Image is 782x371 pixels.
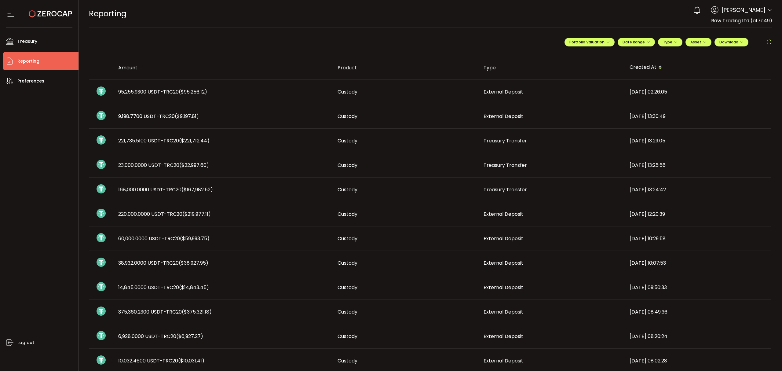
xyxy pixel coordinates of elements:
img: usdt_portfolio.svg [97,209,106,218]
span: ($221,712.44) [179,137,210,144]
span: External Deposit [484,357,523,364]
div: [DATE] 10:29:58 [625,235,771,242]
span: ($167,982.52) [181,186,213,193]
span: 10,032.4600 USDT-TRC20 [118,357,204,364]
span: Custody [338,333,357,340]
span: External Deposit [484,308,523,315]
span: Custody [338,284,357,291]
div: [DATE] 08:49:36 [625,308,771,315]
span: 168,000.0000 USDT-TRC20 [118,186,213,193]
div: [DATE] 13:29:05 [625,137,771,144]
span: Portfolio Valuation [569,39,610,45]
span: ($6,927.27) [176,333,203,340]
div: [DATE] 02:26:05 [625,88,771,95]
span: Type [663,39,678,45]
img: usdt_portfolio.svg [97,258,106,267]
span: ($14,843.45) [179,284,209,291]
span: 95,255.9300 USDT-TRC20 [118,88,207,95]
span: External Deposit [484,333,523,340]
img: usdt_portfolio.svg [97,184,106,193]
div: [DATE] 08:20:24 [625,333,771,340]
div: [DATE] 13:25:56 [625,162,771,169]
span: Reporting [17,57,39,66]
span: 6,928.0000 USDT-TRC20 [118,333,203,340]
span: Reporting [89,8,126,19]
img: usdt_portfolio.svg [97,160,106,169]
img: usdt_portfolio.svg [97,233,106,242]
div: [DATE] 09:50:33 [625,284,771,291]
span: 14,845.0000 USDT-TRC20 [118,284,209,291]
span: Custody [338,186,357,193]
span: Custody [338,137,357,144]
span: External Deposit [484,113,523,120]
span: Custody [338,259,357,266]
div: Product [333,64,479,71]
div: [DATE] 13:24:42 [625,186,771,193]
div: [DATE] 12:20:39 [625,211,771,218]
span: Preferences [17,77,44,86]
span: Treasury [17,37,37,46]
span: 9,198.7700 USDT-TRC20 [118,113,199,120]
iframe: Chat Widget [751,342,782,371]
span: 375,360.2300 USDT-TRC20 [118,308,212,315]
span: 38,932.0000 USDT-TRC20 [118,259,208,266]
span: ($9,197.81) [175,113,199,120]
button: Portfolio Valuation [565,38,615,46]
span: External Deposit [484,284,523,291]
span: Download [719,39,744,45]
img: usdt_portfolio.svg [97,307,106,316]
span: Custody [338,211,357,218]
span: External Deposit [484,259,523,266]
span: ($219,977.11) [182,211,211,218]
img: usdt_portfolio.svg [97,355,106,365]
span: ($10,031.41) [178,357,204,364]
span: ($38,927.95) [179,259,208,266]
button: Date Range [618,38,655,46]
span: Date Range [623,39,650,45]
span: External Deposit [484,88,523,95]
div: Type [479,64,625,71]
button: Asset [685,38,711,46]
span: Custody [338,88,357,95]
div: [DATE] 08:02:28 [625,357,771,364]
span: ($95,256.12) [179,88,207,95]
span: 221,735.5100 USDT-TRC20 [118,137,210,144]
div: Created At [625,62,771,73]
img: usdt_portfolio.svg [97,86,106,96]
span: Custody [338,113,357,120]
span: External Deposit [484,211,523,218]
span: 23,000.0000 USDT-TRC20 [118,162,209,169]
img: usdt_portfolio.svg [97,135,106,145]
span: 220,000.0000 USDT-TRC20 [118,211,211,218]
span: [PERSON_NAME] [722,6,766,14]
span: Treasury Transfer [484,162,527,169]
span: Custody [338,308,357,315]
span: ($59,993.75) [180,235,210,242]
span: Raw Trading Ltd (af7c49) [711,17,772,24]
button: Download [714,38,748,46]
span: Treasury Transfer [484,186,527,193]
img: usdt_portfolio.svg [97,282,106,291]
span: Custody [338,235,357,242]
div: [DATE] 13:30:49 [625,113,771,120]
span: Custody [338,357,357,364]
img: usdt_portfolio.svg [97,111,106,120]
span: Log out [17,338,34,347]
span: Asset [690,39,701,45]
span: Custody [338,162,357,169]
button: Type [658,38,682,46]
div: Amount [113,64,333,71]
span: External Deposit [484,235,523,242]
span: ($375,321.18) [182,308,212,315]
span: 60,000.0000 USDT-TRC20 [118,235,210,242]
div: [DATE] 10:07:53 [625,259,771,266]
span: Treasury Transfer [484,137,527,144]
span: ($22,997.60) [179,162,209,169]
img: usdt_portfolio.svg [97,331,106,340]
